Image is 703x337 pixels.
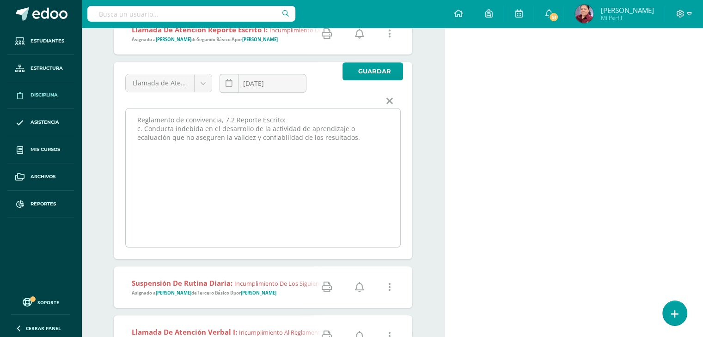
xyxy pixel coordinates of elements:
[126,74,212,92] a: Llamada de Atención Reporte Escrito I
[7,191,74,218] a: Reportes
[197,36,235,42] strong: Segundo Básico A
[31,146,60,153] span: Mis cursos
[11,295,70,308] a: Soporte
[600,14,654,22] span: Mi Perfil
[31,65,63,72] span: Estructura
[7,82,74,109] a: Disciplina
[132,327,237,337] strong: Llamada de Atención Verbal I:
[31,200,56,208] span: Reportes
[575,5,593,23] img: d6b8000caef82a835dfd50702ce5cd6f.png
[37,299,59,306] span: Soporte
[7,28,74,55] a: Estudiantes
[156,36,191,42] strong: [PERSON_NAME]
[132,25,268,34] strong: Llamada de Atención Reporte Escrito I:
[87,6,295,22] input: Busca un usuario...
[342,62,403,80] button: Guardar
[600,6,654,15] span: [PERSON_NAME]
[197,290,233,296] strong: Tercero Básico D
[7,109,74,136] a: Asistencia
[156,290,191,296] strong: [PERSON_NAME]
[132,290,276,296] span: Asignado a de por
[31,119,59,126] span: Asistencia
[241,290,276,296] strong: [PERSON_NAME]
[26,325,61,331] span: Cerrar panel
[132,36,278,42] span: Asignado a de por
[7,55,74,82] a: Estructura
[220,74,306,92] input: Fecha de ocurrencia
[242,36,278,42] strong: [PERSON_NAME]
[31,37,64,45] span: Estudiantes
[132,278,232,288] strong: Suspensión de Rutina Diaria:
[126,108,400,247] textarea: Reglamento de convivencia, 7.2 Reporte Escrito: c. Conducta indebida en el desarrollo de la activ...
[358,63,391,80] span: Guardar
[549,12,559,22] span: 51
[31,91,58,99] span: Disciplina
[7,163,74,191] a: Archivos
[7,136,74,163] a: Mis cursos
[133,74,187,92] span: Llamada de Atención Reporte Escrito I
[31,173,55,181] span: Archivos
